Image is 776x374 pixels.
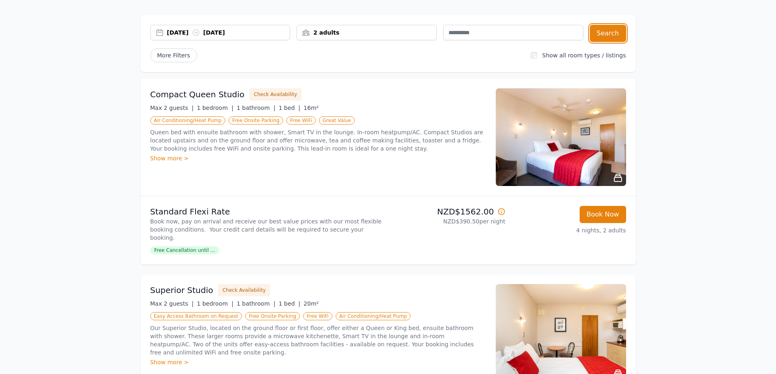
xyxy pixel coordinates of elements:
span: More Filters [150,48,197,62]
span: Free Onsite Parking [229,116,283,125]
button: Check Availability [218,284,270,296]
h3: Superior Studio [150,284,213,296]
button: Check Availability [249,88,301,101]
span: Free Cancellation until ... [150,246,219,254]
span: Air Conditioning/Heat Pump [336,312,411,320]
div: [DATE] [DATE] [167,28,290,37]
span: 1 bed | [279,105,300,111]
span: 1 bathroom | [237,300,275,307]
p: Queen bed with ensuite bathroom with shower, Smart TV in the lounge. In-room heatpump/AC. Compact... [150,128,486,153]
button: Book Now [580,206,626,223]
div: 2 adults [297,28,436,37]
label: Show all room types / listings [542,52,626,59]
p: Our Superior Studio, located on the ground floor or first floor, offer either a Queen or King bed... [150,324,486,357]
span: Free Onsite Parking [245,312,300,320]
h3: Compact Queen Studio [150,89,245,100]
span: Max 2 guests | [150,300,194,307]
div: Show more > [150,358,486,366]
p: NZD$1562.00 [391,206,506,217]
span: 16m² [303,105,319,111]
span: 1 bedroom | [197,105,233,111]
p: Book now, pay on arrival and receive our best value prices with our most flexible booking conditi... [150,217,385,242]
p: NZD$390.50 per night [391,217,506,225]
p: 4 nights, 2 adults [512,226,626,234]
span: Easy Access Bathroom on Request [150,312,242,320]
span: 1 bathroom | [237,105,275,111]
span: 20m² [303,300,319,307]
span: 1 bed | [279,300,300,307]
button: Search [590,25,626,42]
span: Free WiFi [286,116,316,125]
span: Air Conditioning/Heat Pump [150,116,225,125]
p: Standard Flexi Rate [150,206,385,217]
span: Free WiFi [303,312,332,320]
span: 1 bedroom | [197,300,233,307]
span: Max 2 guests | [150,105,194,111]
div: Show more > [150,154,486,162]
span: Great Value [319,116,355,125]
